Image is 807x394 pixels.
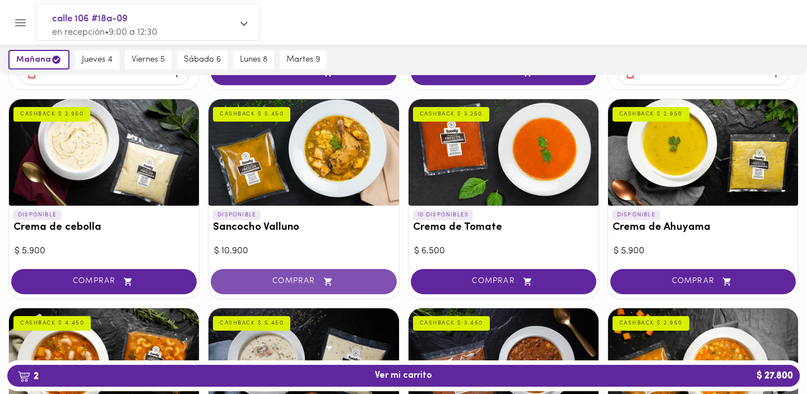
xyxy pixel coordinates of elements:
[82,55,113,65] span: jueves 4
[413,222,594,234] h3: Crema de Tomate
[9,99,199,206] div: Crema de cebolla
[286,55,320,65] span: martes 9
[213,222,394,234] h3: Sancocho Valluno
[125,50,171,69] button: viernes 5
[414,245,593,258] div: $ 6.500
[411,269,596,294] button: COMPRAR
[7,365,800,387] button: 2Ver mi carrito$ 27.800
[177,50,228,69] button: sábado 6
[610,269,796,294] button: COMPRAR
[13,316,91,331] div: CASHBACK $ 4.450
[52,28,157,37] span: en recepción • 9:00 a 12:30
[208,99,398,206] div: Sancocho Valluno
[213,107,290,122] div: CASHBACK $ 5.450
[613,222,794,234] h3: Crema de Ahuyama
[16,54,62,65] span: mañana
[213,210,261,220] p: DISPONIBLE
[184,55,221,65] span: sábado 6
[13,107,90,122] div: CASHBACK $ 2.950
[240,55,267,65] span: lunes 8
[742,329,796,383] iframe: Messagebird Livechat Widget
[225,277,382,286] span: COMPRAR
[25,277,183,286] span: COMPRAR
[614,245,792,258] div: $ 5.900
[613,316,689,331] div: CASHBACK $ 2.950
[11,369,45,383] b: 2
[413,107,489,122] div: CASHBACK $ 3.250
[75,50,119,69] button: jueves 4
[17,371,30,382] img: cart.png
[409,99,599,206] div: Crema de Tomate
[13,222,194,234] h3: Crema de cebolla
[413,316,490,331] div: CASHBACK $ 3.450
[15,245,193,258] div: $ 5.900
[624,277,782,286] span: COMPRAR
[8,50,69,69] button: mañana
[213,316,290,331] div: CASHBACK $ 5.450
[11,269,197,294] button: COMPRAR
[425,277,582,286] span: COMPRAR
[375,370,432,381] span: Ver mi carrito
[233,50,274,69] button: lunes 8
[211,269,396,294] button: COMPRAR
[613,210,660,220] p: DISPONIBLE
[52,12,233,26] span: calle 106 #18a-09
[413,210,474,220] p: 10 DISPONIBLES
[613,107,689,122] div: CASHBACK $ 2.950
[7,9,34,36] button: Menu
[132,55,165,65] span: viernes 5
[13,210,61,220] p: DISPONIBLE
[608,99,798,206] div: Crema de Ahuyama
[214,245,393,258] div: $ 10.900
[280,50,327,69] button: martes 9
